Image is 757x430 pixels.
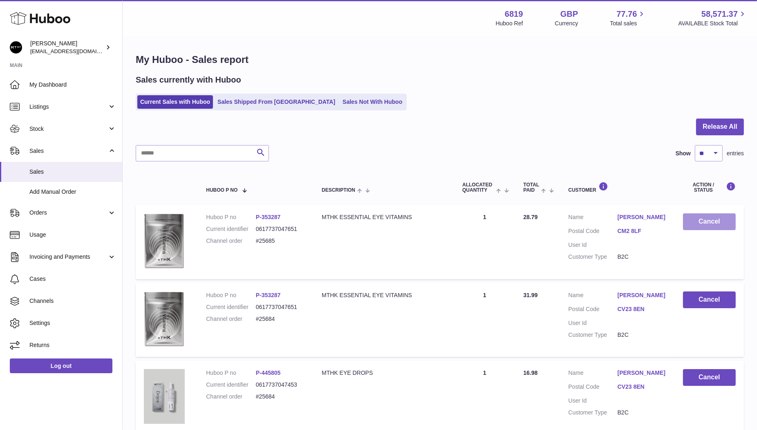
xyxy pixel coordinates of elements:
[568,291,617,301] dt: Name
[701,9,738,20] span: 58,571.37
[136,74,241,85] h2: Sales currently with Huboo
[206,237,255,245] dt: Channel order
[505,9,523,20] strong: 6819
[568,241,617,249] dt: User Id
[683,213,736,230] button: Cancel
[454,283,515,357] td: 1
[568,182,666,193] div: Customer
[523,370,538,376] span: 16.98
[678,9,747,27] a: 58,571.37 AVAILABLE Stock Total
[29,188,116,196] span: Add Manual Order
[340,95,405,109] a: Sales Not With Huboo
[256,225,305,233] dd: 0617737047651
[618,213,667,221] a: [PERSON_NAME]
[29,147,108,155] span: Sales
[618,305,667,313] a: CV23 8EN
[29,125,108,133] span: Stock
[678,20,747,27] span: AVAILABLE Stock Total
[555,20,578,27] div: Currency
[568,253,617,261] dt: Customer Type
[206,381,255,389] dt: Current identifier
[568,227,617,237] dt: Postal Code
[256,214,281,220] a: P-353287
[618,383,667,391] a: CV23 8EN
[30,40,104,55] div: [PERSON_NAME]
[256,370,281,376] a: P-445805
[322,213,446,221] div: MTHK ESSENTIAL EYE VITAMINS
[29,253,108,261] span: Invoicing and Payments
[618,291,667,299] a: [PERSON_NAME]
[206,291,255,299] dt: Huboo P no
[256,393,305,401] dd: #25684
[560,9,578,20] strong: GBP
[256,303,305,311] dd: 0617737047651
[10,358,112,373] a: Log out
[568,319,617,327] dt: User Id
[29,103,108,111] span: Listings
[322,369,446,377] div: MTHK EYE DROPS
[206,393,255,401] dt: Channel order
[568,383,617,393] dt: Postal Code
[137,95,213,109] a: Current Sales with Huboo
[29,341,116,349] span: Returns
[618,409,667,417] dd: B2C
[256,315,305,323] dd: #25684
[618,227,667,235] a: CM2 8LF
[29,319,116,327] span: Settings
[144,369,185,424] img: 68191752067379.png
[523,292,538,298] span: 31.99
[610,20,646,27] span: Total sales
[206,315,255,323] dt: Channel order
[29,231,116,239] span: Usage
[29,81,116,89] span: My Dashboard
[29,297,116,305] span: Channels
[616,9,637,20] span: 77.76
[136,53,744,66] h1: My Huboo - Sales report
[30,48,120,54] span: [EMAIL_ADDRESS][DOMAIN_NAME]
[727,150,744,157] span: entries
[256,237,305,245] dd: #25685
[568,369,617,379] dt: Name
[683,369,736,386] button: Cancel
[256,292,281,298] a: P-353287
[568,331,617,339] dt: Customer Type
[568,409,617,417] dt: Customer Type
[322,291,446,299] div: MTHK ESSENTIAL EYE VITAMINS
[462,182,494,193] span: ALLOCATED Quantity
[523,182,539,193] span: Total paid
[206,225,255,233] dt: Current identifier
[144,213,185,269] img: 68191634625130.png
[568,397,617,405] dt: User Id
[676,150,691,157] label: Show
[256,381,305,389] dd: 0617737047453
[454,205,515,279] td: 1
[618,369,667,377] a: [PERSON_NAME]
[696,119,744,135] button: Release All
[683,182,736,193] div: Action / Status
[568,213,617,223] dt: Name
[206,303,255,311] dt: Current identifier
[29,168,116,176] span: Sales
[322,188,355,193] span: Description
[206,213,255,221] dt: Huboo P no
[568,305,617,315] dt: Postal Code
[29,275,116,283] span: Cases
[10,41,22,54] img: amar@mthk.com
[618,253,667,261] dd: B2C
[618,331,667,339] dd: B2C
[144,291,185,347] img: 68191634625130.png
[496,20,523,27] div: Huboo Ref
[215,95,338,109] a: Sales Shipped From [GEOGRAPHIC_DATA]
[523,214,538,220] span: 28.79
[683,291,736,308] button: Cancel
[206,369,255,377] dt: Huboo P no
[29,209,108,217] span: Orders
[610,9,646,27] a: 77.76 Total sales
[206,188,237,193] span: Huboo P no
